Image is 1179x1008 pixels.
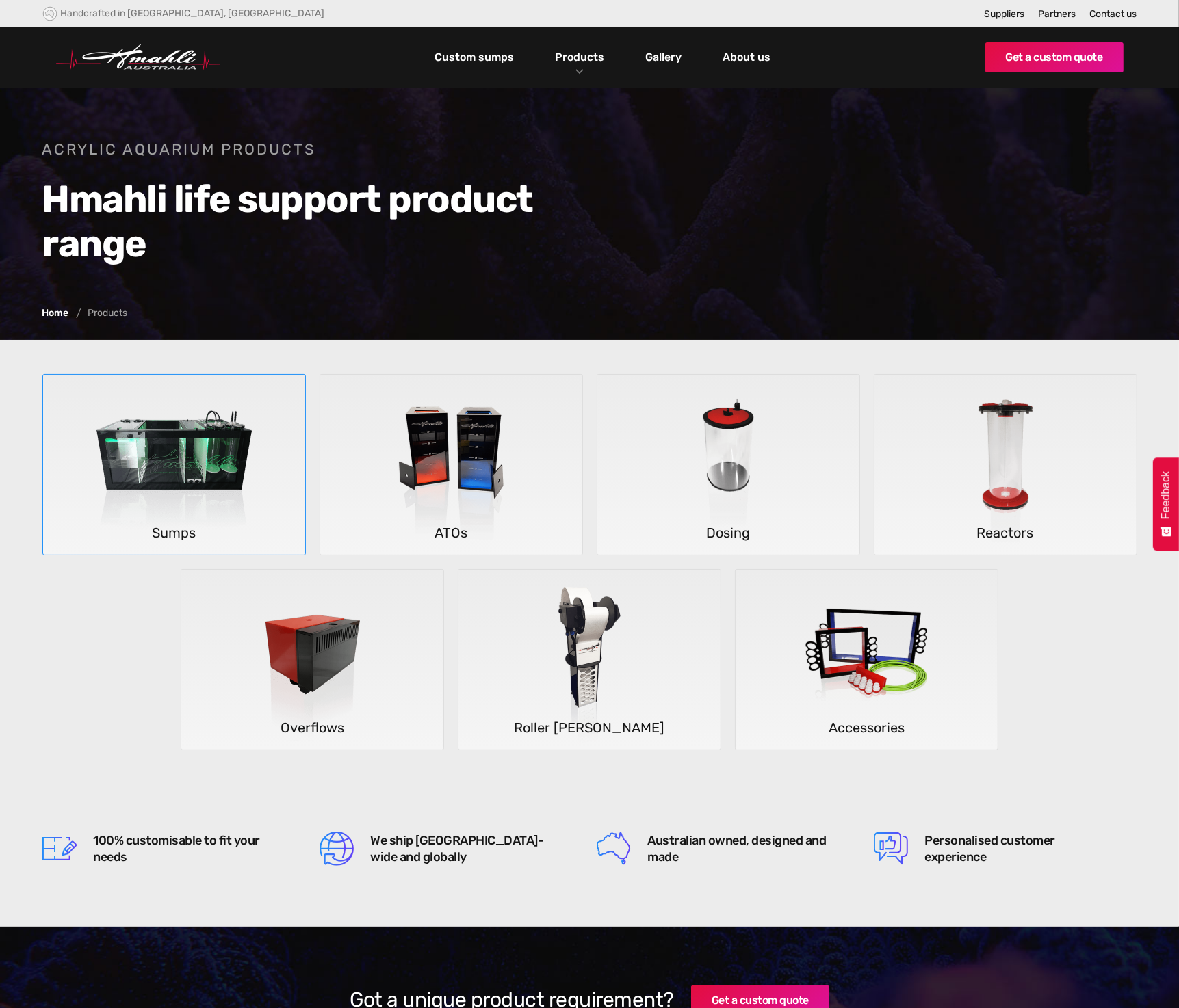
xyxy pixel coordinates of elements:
h5: We ship [GEOGRAPHIC_DATA]-wide and globally [371,832,559,865]
a: home [56,44,220,70]
img: Customisable [42,832,77,866]
a: Home [42,308,69,318]
a: Get a custom quote [985,42,1124,72]
h5: Overflows [181,716,443,739]
img: Sumps [73,375,275,555]
a: OverflowsOverflows [181,569,444,750]
div: Products [88,308,128,318]
a: Products [552,47,608,67]
img: Global Shipping [320,832,354,866]
a: Contact us [1090,8,1137,20]
h5: Roller [PERSON_NAME] [458,716,721,739]
div: Products [545,27,614,88]
h5: Accessories [736,716,998,739]
h5: 100% customisable to fit your needs [94,832,282,865]
a: Suppliers [985,8,1025,20]
img: Reactors [905,375,1106,555]
img: Roller mats [489,570,690,750]
h5: Personalised customer experience [925,832,1113,865]
a: Gallery [642,46,685,69]
h5: Australian owned, designed and made [648,832,836,865]
img: Customer Service [874,832,908,866]
a: AccessoriesAccessories [735,569,998,750]
div: Handcrafted in [GEOGRAPHIC_DATA], [GEOGRAPHIC_DATA] [61,8,325,19]
img: Overflows [211,570,413,750]
a: DosingDosing [597,374,860,555]
span: Feedback [1160,471,1172,519]
h5: Dosing [597,521,859,544]
h5: ATOs [320,521,582,544]
h5: Reactors [874,521,1137,544]
button: Feedback - Show survey [1153,457,1179,551]
a: Roller matsRoller [PERSON_NAME] [458,569,721,750]
h5: Sumps [43,521,305,544]
a: ATOsATOs [320,374,583,555]
img: Hmahli Australia Logo [56,44,220,70]
h2: Hmahli life support product range [42,177,569,266]
a: SumpsSumps [42,374,306,555]
img: ATOs [350,375,552,555]
a: ReactorsReactors [874,374,1137,555]
img: Australia [597,832,631,866]
a: Partners [1039,8,1076,20]
img: Dosing [627,375,829,555]
h1: Acrylic aquarium products [42,140,569,160]
a: About us [719,46,774,69]
a: Custom sumps [431,46,517,69]
img: Accessories [766,570,968,750]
